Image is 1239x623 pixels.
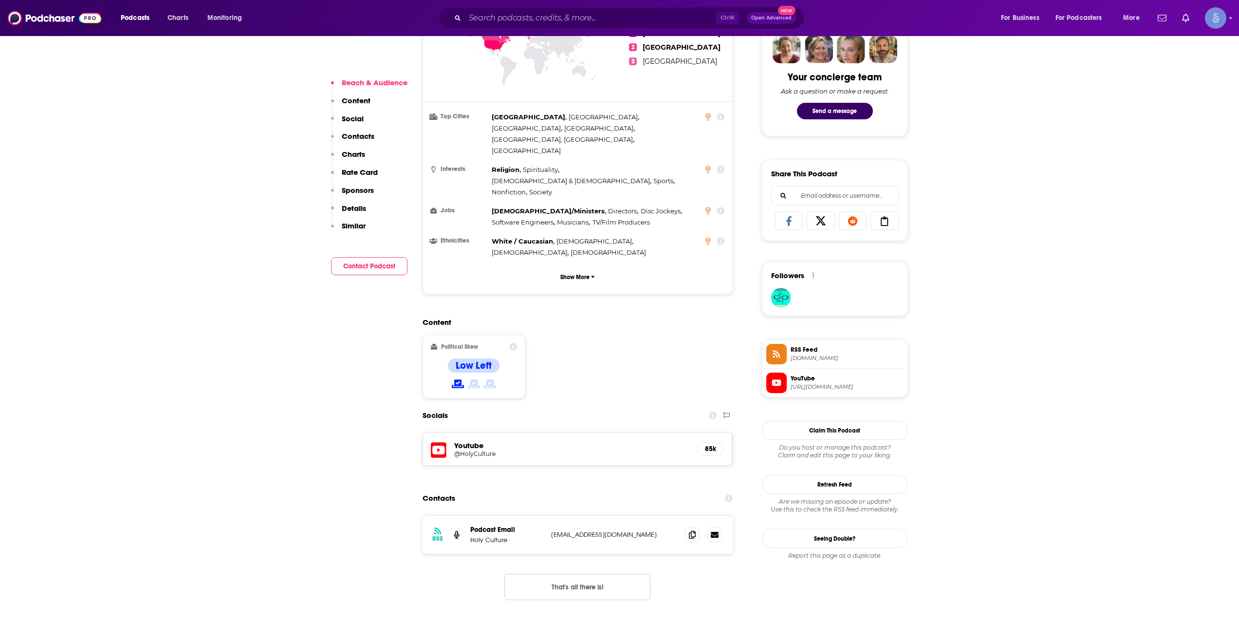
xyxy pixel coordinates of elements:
[641,206,682,217] span: ,
[643,57,717,66] span: [GEOGRAPHIC_DATA]
[492,247,569,258] span: ,
[778,6,795,15] span: New
[762,529,908,548] a: Seeing Double?
[456,359,492,372] h4: Low Left
[1205,7,1226,29] span: Logged in as Spiral5-G1
[771,288,791,307] img: InOurLaneAirwaves
[342,186,374,195] p: Sponsors
[342,204,366,213] p: Details
[331,186,374,204] button: Sponsors
[773,35,801,63] img: Sydney Profile
[121,11,149,25] span: Podcasts
[560,274,590,281] p: Show More
[771,271,804,280] span: Followers
[564,124,633,132] span: [GEOGRAPHIC_DATA]
[1001,11,1039,25] span: For Business
[423,318,725,327] h2: Content
[167,11,188,25] span: Charts
[762,421,908,440] button: Claim This Podcast
[492,218,554,226] span: Software Engineers
[492,177,650,185] span: [DEMOGRAPHIC_DATA] & [DEMOGRAPHIC_DATA]
[762,552,908,560] div: Report this page as a duplicate.
[1049,10,1116,26] button: open menu
[432,535,443,543] h3: RSS
[441,343,478,350] h2: Political Skew
[331,204,366,222] button: Details
[470,526,543,534] p: Podcast Email
[492,237,553,245] span: White / Caucasian
[331,221,366,239] button: Similar
[1178,10,1193,26] a: Show notifications dropdown
[342,96,370,105] p: Content
[342,78,407,87] p: Reach & Audience
[643,43,721,52] span: [GEOGRAPHIC_DATA]
[465,10,716,26] input: Search podcasts, credits, & more...
[454,441,689,450] h5: Youtube
[557,217,590,228] span: ,
[837,35,865,63] img: Jules Profile
[839,211,867,230] a: Share on Reddit
[805,35,833,63] img: Barbara Profile
[423,489,455,508] h2: Contacts
[551,530,678,539] p: [EMAIL_ADDRESS][DOMAIN_NAME]
[201,10,255,26] button: open menu
[766,344,904,364] a: RSS Feed[DOMAIN_NAME]
[775,211,803,230] a: Share on Facebook
[791,345,904,354] span: RSS Feed
[779,187,890,205] input: Email address or username...
[207,11,242,25] span: Monitoring
[1205,7,1226,29] button: Show profile menu
[771,169,837,178] h3: Share This Podcast
[492,217,555,228] span: ,
[1154,10,1170,26] a: Show notifications dropdown
[342,150,365,159] p: Charts
[492,248,567,256] span: [DEMOGRAPHIC_DATA]
[797,103,873,119] button: Send a message
[331,168,378,186] button: Rate Card
[492,175,651,187] span: ,
[1123,11,1140,25] span: More
[1205,7,1226,29] img: User Profile
[492,147,561,154] span: [GEOGRAPHIC_DATA]
[653,177,673,185] span: Sports
[492,112,567,123] span: ,
[762,475,908,494] button: Refresh Feed
[1055,11,1102,25] span: For Podcasters
[454,450,689,457] a: @HolyCulture
[114,10,162,26] button: open menu
[529,188,552,196] span: Society
[556,236,633,247] span: ,
[569,113,638,121] span: [GEOGRAPHIC_DATA]
[331,132,374,150] button: Contacts
[342,221,366,230] p: Similar
[331,257,407,275] button: Contact Podcast
[716,12,739,24] span: Ctrl K
[807,211,835,230] a: Share on X/Twitter
[431,113,488,120] h3: Top Cities
[771,186,899,206] div: Search followers
[331,96,370,114] button: Content
[431,238,488,244] h3: Ethnicities
[869,35,897,63] img: Jon Profile
[1116,10,1152,26] button: open menu
[492,135,633,143] span: [GEOGRAPHIC_DATA], [GEOGRAPHIC_DATA]
[791,383,904,391] span: https://www.youtube.com/@HolyCulture
[788,71,882,83] div: Your concierge team
[492,124,561,132] span: [GEOGRAPHIC_DATA]
[492,236,555,247] span: ,
[641,207,681,215] span: Disc Jockeys
[342,168,378,177] p: Rate Card
[523,164,559,175] span: ,
[994,10,1052,26] button: open menu
[431,208,488,214] h3: Jobs
[791,355,904,362] span: feeds.megaphone.fm
[556,237,632,245] span: [DEMOGRAPHIC_DATA]
[762,444,908,459] div: Claim and edit this page to your liking.
[492,123,562,134] span: ,
[564,123,635,134] span: ,
[608,207,637,215] span: Directors
[762,498,908,513] div: Are we missing an episode or update? Use this to check the RSS feed immediately.
[492,113,565,121] span: [GEOGRAPHIC_DATA]
[571,248,646,256] span: [DEMOGRAPHIC_DATA]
